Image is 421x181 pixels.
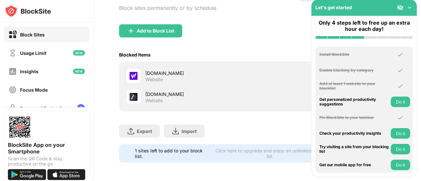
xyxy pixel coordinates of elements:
[406,4,413,11] img: omni-setup-toggle.svg
[391,144,410,154] button: Do it
[130,72,137,80] img: favicons
[20,32,45,37] div: Block Sites
[319,115,389,120] div: Pin BlockSite to your taskbar
[137,28,174,34] div: Add to Block List
[391,160,410,170] button: Do it
[9,31,17,39] img: block-on.svg
[8,169,46,180] img: get-it-on-google-play.svg
[137,128,152,134] div: Export
[397,83,404,89] img: omni-check.svg
[397,4,404,11] img: eye-not-visible.svg
[8,156,86,167] div: Scan the QR Code & stay productive on the go
[319,68,389,73] div: Enable blocking by category
[319,163,389,167] div: Get our mobile app for free
[5,5,51,18] img: logo-blocksite.svg
[315,20,413,32] div: Only 4 steps left to free up an extra hour each day!
[130,93,137,101] img: favicons
[213,148,327,159] div: Click here to upgrade and enjoy an unlimited block list.
[77,104,85,112] img: lock-menu.svg
[9,49,17,57] img: time-usage-off.svg
[319,81,389,91] div: Add at least 1 website to your blocklist
[319,131,389,136] div: Check your productivity insights
[315,5,352,10] div: Let's get started
[20,69,38,74] div: Insights
[9,86,17,94] img: focus-off.svg
[20,87,48,93] div: Focus Mode
[391,128,410,139] button: Do it
[397,114,404,121] img: omni-check.svg
[119,5,216,11] div: Block sites permanently or by schedule
[9,104,17,112] img: password-protection-off.svg
[391,97,410,107] button: Do it
[20,50,46,56] div: Usage Limit
[145,70,258,77] div: [DOMAIN_NAME]
[8,115,32,139] img: options-page-qr-code.png
[47,169,86,180] img: download-on-the-app-store.svg
[135,148,209,159] div: 1 sites left to add to your block list.
[145,98,163,103] div: Website
[145,91,258,98] div: [DOMAIN_NAME]
[73,69,85,74] img: new-icon.svg
[397,51,404,58] img: omni-check.svg
[145,77,163,82] div: Website
[119,52,151,57] div: Blocked Items
[182,128,197,134] div: Import
[319,145,389,154] div: Try visiting a site from your blocking list
[9,67,17,76] img: insights-off.svg
[319,97,389,107] div: Get personalized productivity suggestions
[397,67,404,74] img: omni-check.svg
[20,105,67,111] div: Password Protection
[8,142,86,155] div: BlockSite App on your Smartphone
[319,52,389,57] div: Install BlockSite
[73,50,85,56] img: new-icon.svg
